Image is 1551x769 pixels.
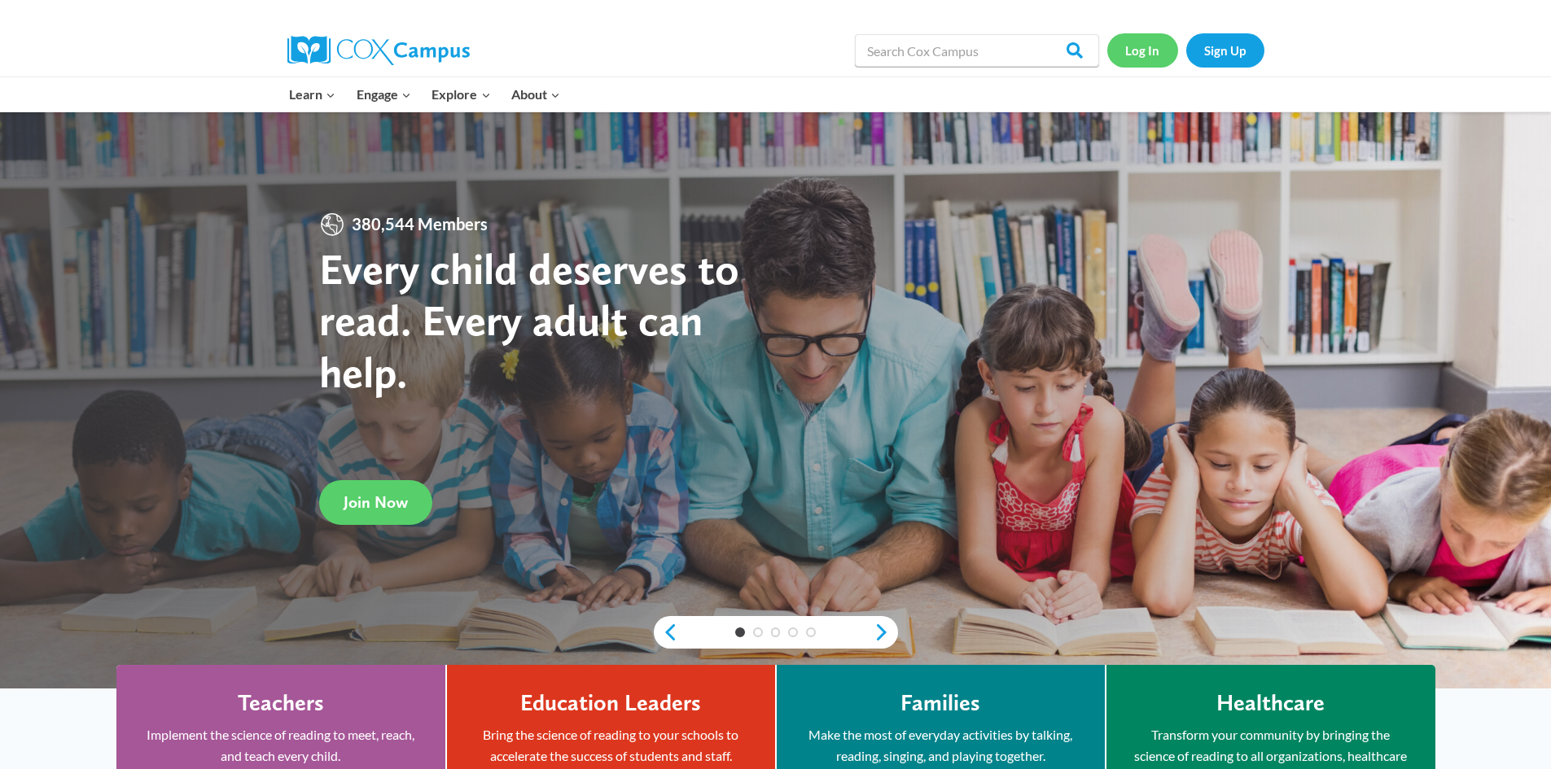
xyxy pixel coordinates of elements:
nav: Secondary Navigation [1107,33,1264,67]
div: content slider buttons [654,616,898,649]
a: previous [654,623,678,642]
h4: Education Leaders [520,689,701,717]
button: Child menu of Engage [346,77,422,111]
a: 4 [788,627,798,637]
p: Bring the science of reading to your schools to accelerate the success of students and staff. [471,724,751,766]
p: Make the most of everyday activities by talking, reading, singing, and playing together. [801,724,1080,766]
strong: Every child deserves to read. Every adult can help. [319,242,739,398]
h4: Healthcare [1216,689,1325,717]
a: Join Now [319,480,432,525]
span: Join Now [344,493,408,513]
h4: Families [900,689,980,717]
span: 380,544 Members [345,212,494,238]
img: Cox Campus [287,36,470,65]
p: Implement the science of reading to meet, reach, and teach every child. [141,724,421,766]
button: Child menu of Learn [279,77,347,111]
input: Search Cox Campus [855,34,1099,67]
a: 5 [806,627,816,637]
nav: Primary Navigation [279,77,571,111]
button: Child menu of About [501,77,571,111]
a: 3 [771,627,781,637]
a: 1 [735,627,745,637]
h4: Teachers [238,689,324,717]
button: Child menu of Explore [422,77,502,111]
a: Sign Up [1186,33,1264,67]
a: next [874,623,898,642]
a: Log In [1107,33,1178,67]
a: 2 [753,627,763,637]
